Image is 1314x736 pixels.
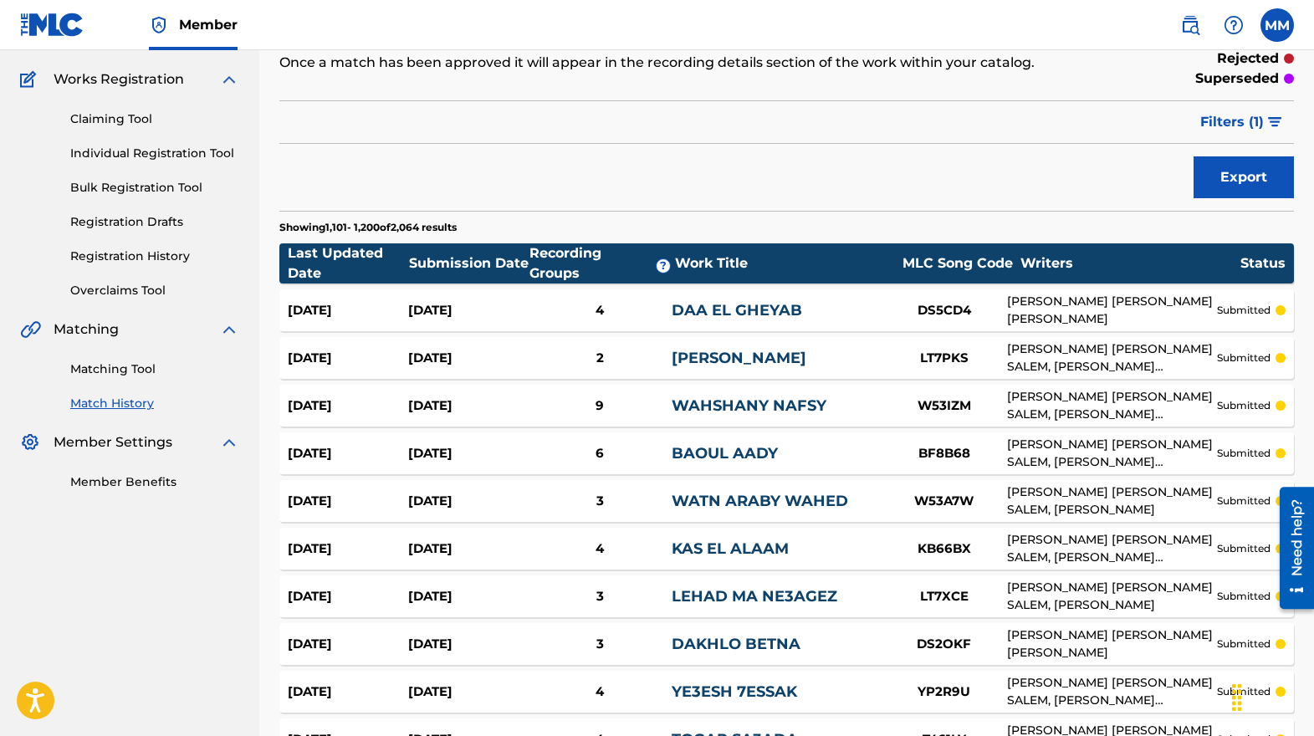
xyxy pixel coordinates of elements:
[219,69,239,89] img: expand
[409,253,530,273] div: Submission Date
[70,179,239,197] a: Bulk Registration Tool
[1217,493,1271,509] p: submitted
[1007,626,1217,662] div: [PERSON_NAME] [PERSON_NAME] [PERSON_NAME]
[288,243,409,284] div: Last Updated Date
[1007,388,1217,423] div: [PERSON_NAME] [PERSON_NAME] SALEM, [PERSON_NAME] [PERSON_NAME]
[1007,340,1217,376] div: [PERSON_NAME] [PERSON_NAME] SALEM, [PERSON_NAME] [PERSON_NAME] ABOELMAGD
[288,396,408,416] div: [DATE]
[288,635,408,654] div: [DATE]
[672,396,826,415] a: WAHSHANY NAFSY
[1195,69,1279,89] p: superseded
[1217,636,1271,652] p: submitted
[1230,656,1314,736] iframe: Chat Widget
[882,539,1007,559] div: KB66BX
[408,444,529,463] div: [DATE]
[70,110,239,128] a: Claiming Tool
[882,396,1007,416] div: W53IZM
[70,360,239,378] a: Matching Tool
[1224,672,1250,723] div: Drag
[1007,293,1217,328] div: [PERSON_NAME] [PERSON_NAME] [PERSON_NAME]
[1007,579,1217,614] div: [PERSON_NAME] [PERSON_NAME] SALEM, [PERSON_NAME]
[1173,8,1207,42] a: Public Search
[1240,253,1286,273] div: Status
[219,319,239,340] img: expand
[408,587,529,606] div: [DATE]
[408,301,529,320] div: [DATE]
[1007,483,1217,519] div: [PERSON_NAME] [PERSON_NAME] SALEM, [PERSON_NAME]
[528,635,672,654] div: 3
[54,319,119,340] span: Matching
[20,13,84,37] img: MLC Logo
[1007,531,1217,566] div: [PERSON_NAME] [PERSON_NAME] SALEM, [PERSON_NAME] [PERSON_NAME]
[657,259,670,273] span: ?
[408,539,529,559] div: [DATE]
[672,635,800,653] a: DAKHLO BETNA
[1268,117,1282,127] img: filter
[895,253,1020,273] div: MLC Song Code
[528,301,672,320] div: 4
[1217,446,1271,461] p: submitted
[882,492,1007,511] div: W53A7W
[408,492,529,511] div: [DATE]
[528,444,672,463] div: 6
[1224,15,1244,35] img: help
[672,349,806,367] a: [PERSON_NAME]
[1217,350,1271,365] p: submitted
[672,539,789,558] a: KAS EL ALAAM
[1194,156,1294,198] button: Export
[70,248,239,265] a: Registration History
[70,395,239,412] a: Match History
[675,253,895,273] div: Work Title
[408,682,529,702] div: [DATE]
[672,587,837,606] a: LEHAD MA NE3AGEZ
[279,53,1061,73] p: Once a match has been approved it will appear in the recording details section of the work within...
[882,635,1007,654] div: DS2OKF
[1217,398,1271,413] p: submitted
[20,319,41,340] img: Matching
[70,213,239,231] a: Registration Drafts
[408,396,529,416] div: [DATE]
[1007,436,1217,471] div: [PERSON_NAME] [PERSON_NAME] SALEM, [PERSON_NAME] [PERSON_NAME] [PERSON_NAME]
[882,349,1007,368] div: LT7PKS
[288,349,408,368] div: [DATE]
[882,587,1007,606] div: LT7XCE
[1020,253,1240,273] div: Writers
[882,301,1007,320] div: DS5CD4
[219,432,239,452] img: expand
[70,282,239,299] a: Overclaims Tool
[70,145,239,162] a: Individual Registration Tool
[408,349,529,368] div: [DATE]
[882,444,1007,463] div: BF8B68
[288,587,408,606] div: [DATE]
[528,682,672,702] div: 4
[279,220,457,235] p: Showing 1,101 - 1,200 of 2,064 results
[1217,49,1279,69] p: rejected
[1217,8,1250,42] div: Help
[1217,589,1271,604] p: submitted
[70,473,239,491] a: Member Benefits
[529,243,675,284] div: Recording Groups
[408,635,529,654] div: [DATE]
[528,492,672,511] div: 3
[672,682,797,701] a: YE3ESH 7ESSAK
[528,349,672,368] div: 2
[20,69,42,89] img: Works Registration
[528,539,672,559] div: 4
[672,492,848,510] a: WATN ARABY WAHED
[288,682,408,702] div: [DATE]
[1267,481,1314,616] iframe: Resource Center
[1007,674,1217,709] div: [PERSON_NAME] [PERSON_NAME] SALEM, [PERSON_NAME] [PERSON_NAME]
[179,15,238,34] span: Member
[882,682,1007,702] div: YP2R9U
[528,396,672,416] div: 9
[1217,541,1271,556] p: submitted
[1217,303,1271,318] p: submitted
[1200,112,1264,132] span: Filters ( 1 )
[54,69,184,89] span: Works Registration
[1260,8,1294,42] div: User Menu
[1190,101,1294,143] button: Filters (1)
[288,492,408,511] div: [DATE]
[672,444,778,463] a: BAOUL AADY
[1217,684,1271,699] p: submitted
[288,539,408,559] div: [DATE]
